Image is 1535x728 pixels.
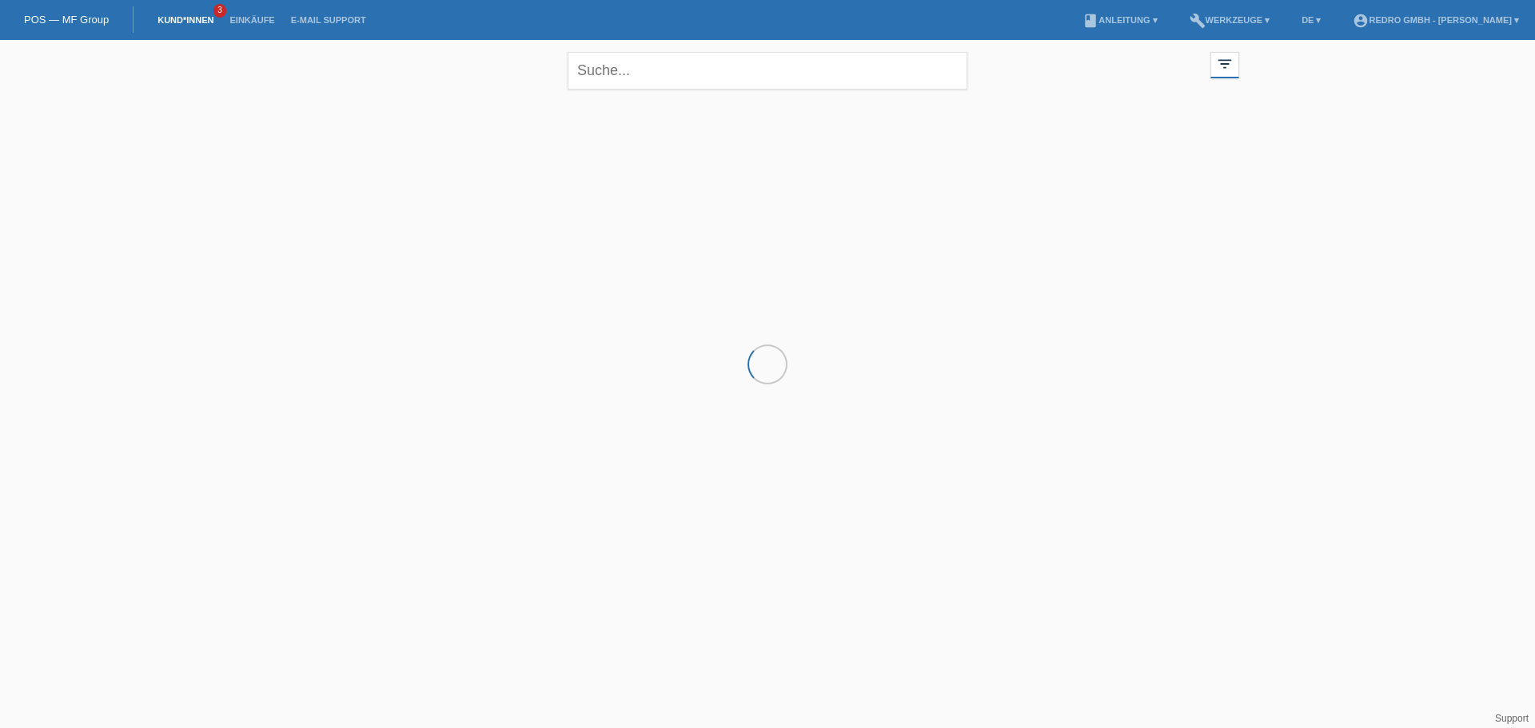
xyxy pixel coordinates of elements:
i: filter_list [1216,55,1234,73]
i: account_circle [1353,13,1369,29]
input: Suche... [568,52,967,90]
i: book [1082,13,1098,29]
a: Einkäufe [221,15,282,25]
i: build [1190,13,1206,29]
a: bookAnleitung ▾ [1074,15,1165,25]
a: Kund*innen [150,15,221,25]
a: Support [1495,713,1529,724]
a: E-Mail Support [283,15,374,25]
a: account_circleRedro GmbH - [PERSON_NAME] ▾ [1345,15,1527,25]
a: POS — MF Group [24,14,109,26]
a: DE ▾ [1294,15,1329,25]
a: buildWerkzeuge ▾ [1182,15,1278,25]
span: 3 [213,4,226,18]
